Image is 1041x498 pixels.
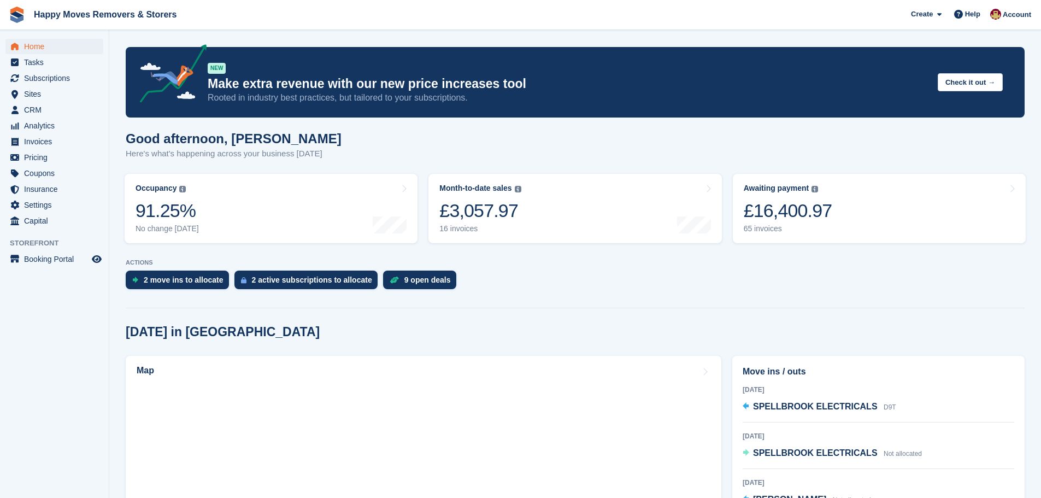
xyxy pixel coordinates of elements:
[137,366,154,376] h2: Map
[126,271,234,295] a: 2 move ins to allocate
[5,197,103,213] a: menu
[884,450,922,458] span: Not allocated
[24,102,90,118] span: CRM
[208,92,929,104] p: Rooted in industry best practices, but tailored to your subscriptions.
[5,166,103,181] a: menu
[136,224,199,233] div: No change [DATE]
[5,86,103,102] a: menu
[136,184,177,193] div: Occupancy
[24,118,90,133] span: Analytics
[753,448,878,458] span: SPELLBROOK ELECTRICALS
[439,200,521,222] div: £3,057.97
[241,277,246,284] img: active_subscription_to_allocate_icon-d502201f5373d7db506a760aba3b589e785aa758c864c3986d89f69b8ff3...
[938,73,1003,91] button: Check it out →
[126,148,342,160] p: Here's what's happening across your business [DATE]
[428,174,721,243] a: Month-to-date sales £3,057.97 16 invoices
[965,9,980,20] span: Help
[990,9,1001,20] img: Steven Fry
[132,277,138,283] img: move_ins_to_allocate_icon-fdf77a2bb77ea45bf5b3d319d69a93e2d87916cf1d5bf7949dd705db3b84f3ca.svg
[126,259,1025,266] p: ACTIONS
[743,400,896,414] a: SPELLBROOK ELECTRICALS D9T
[404,276,451,284] div: 9 open deals
[234,271,383,295] a: 2 active subscriptions to allocate
[24,55,90,70] span: Tasks
[9,7,25,23] img: stora-icon-8386f47178a22dfd0bd8f6a31ec36ba5ce8667c1dd55bd0f319d3a0aa187defe.svg
[753,402,878,411] span: SPELLBROOK ELECTRICALS
[24,134,90,149] span: Invoices
[10,238,109,249] span: Storefront
[208,76,929,92] p: Make extra revenue with our new price increases tool
[5,71,103,86] a: menu
[144,276,224,284] div: 2 move ins to allocate
[126,325,320,339] h2: [DATE] in [GEOGRAPHIC_DATA]
[126,131,342,146] h1: Good afternoon, [PERSON_NAME]
[733,174,1026,243] a: Awaiting payment £16,400.97 65 invoices
[5,213,103,229] a: menu
[24,251,90,267] span: Booking Portal
[911,9,933,20] span: Create
[24,166,90,181] span: Coupons
[383,271,462,295] a: 9 open deals
[131,44,207,107] img: price-adjustments-announcement-icon-8257ccfd72463d97f412b2fc003d46551f7dbcb40ab6d574587a9cd5c0d94...
[5,102,103,118] a: menu
[252,276,372,284] div: 2 active subscriptions to allocate
[179,186,186,192] img: icon-info-grey-7440780725fd019a000dd9b08b2336e03edf1995a4989e88bcd33f0948082b44.svg
[5,150,103,165] a: menu
[5,181,103,197] a: menu
[24,197,90,213] span: Settings
[125,174,417,243] a: Occupancy 91.25% No change [DATE]
[743,431,1014,441] div: [DATE]
[24,213,90,229] span: Capital
[24,39,90,54] span: Home
[24,71,90,86] span: Subscriptions
[743,478,1014,488] div: [DATE]
[515,186,521,192] img: icon-info-grey-7440780725fd019a000dd9b08b2336e03edf1995a4989e88bcd33f0948082b44.svg
[439,184,511,193] div: Month-to-date sales
[5,251,103,267] a: menu
[30,5,181,24] a: Happy Moves Removers & Storers
[5,39,103,54] a: menu
[744,200,832,222] div: £16,400.97
[90,253,103,266] a: Preview store
[5,118,103,133] a: menu
[1003,9,1031,20] span: Account
[743,447,922,461] a: SPELLBROOK ELECTRICALS Not allocated
[744,184,809,193] div: Awaiting payment
[5,134,103,149] a: menu
[24,181,90,197] span: Insurance
[743,365,1014,378] h2: Move ins / outs
[390,276,399,284] img: deal-1b604bf984904fb50ccaf53a9ad4b4a5d6e5aea283cecdc64d6e3604feb123c2.svg
[811,186,818,192] img: icon-info-grey-7440780725fd019a000dd9b08b2336e03edf1995a4989e88bcd33f0948082b44.svg
[5,55,103,70] a: menu
[24,150,90,165] span: Pricing
[439,224,521,233] div: 16 invoices
[136,200,199,222] div: 91.25%
[743,385,1014,395] div: [DATE]
[744,224,832,233] div: 65 invoices
[208,63,226,74] div: NEW
[884,403,896,411] span: D9T
[24,86,90,102] span: Sites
